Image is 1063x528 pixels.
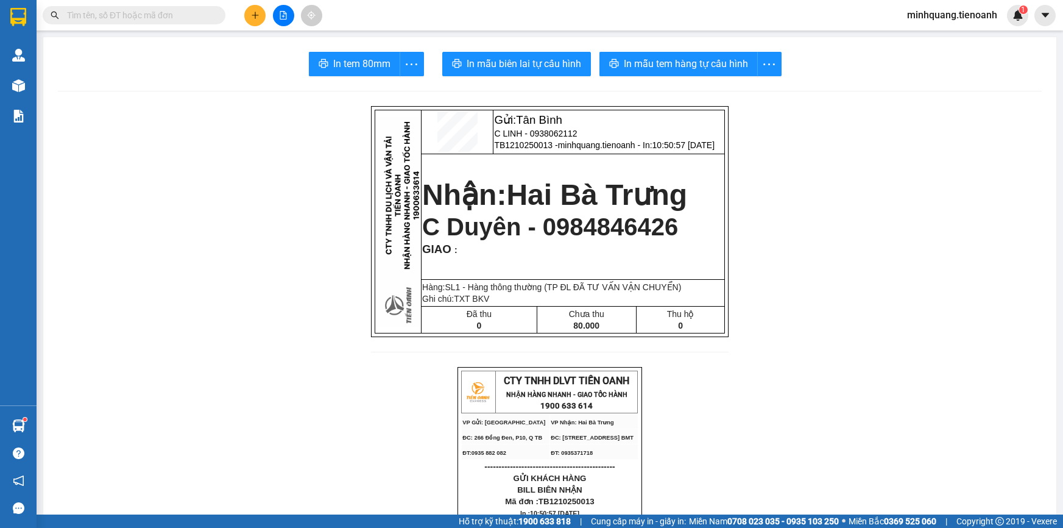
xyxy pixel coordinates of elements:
[609,59,619,70] span: printer
[422,179,687,211] strong: Nhận:
[624,56,748,71] span: In mẫu tem hàng tự cấu hình
[1021,5,1025,14] span: 1
[1012,10,1023,21] img: icon-new-feature
[506,391,627,399] strong: NHẬN HÀNG NHANH - GIAO TỐC HÀNH
[667,309,694,319] span: Thu hộ
[422,213,678,240] span: C Duyên - 0984846426
[1040,10,1051,21] span: caret-down
[476,321,481,330] span: 0
[506,179,687,211] span: Hai Bà Trưng
[12,79,25,92] img: warehouse-icon
[530,510,579,517] span: 10:50:57 [DATE]
[652,140,715,150] span: 10:50:57 [DATE]
[333,56,390,71] span: In tem 80mm
[484,462,615,471] span: ----------------------------------------------
[494,129,577,138] span: C LINH - 0938062112
[884,516,936,526] strong: 0369 525 060
[13,502,24,514] span: message
[591,515,686,528] span: Cung cấp máy in - giấy in:
[459,515,571,528] span: Hỗ trợ kỹ thuật:
[467,309,492,319] span: Đã thu
[442,52,591,76] button: printerIn mẫu biên lai tự cấu hình
[558,140,715,150] span: minhquang.tienoanh - In:
[995,517,1004,526] span: copyright
[319,59,328,70] span: printer
[67,9,211,22] input: Tìm tên, số ĐT hoặc mã đơn
[12,110,25,123] img: solution-icon
[551,419,613,426] span: VP Nhận: Hai Bà Trưng
[758,57,781,72] span: more
[462,435,542,441] span: ĐC: 266 Đồng Đen, P10, Q TB
[551,435,634,441] span: ĐC: [STREET_ADDRESS] BMT
[467,56,581,71] span: In mẫu biên lai tự cấu hình
[279,11,288,20] span: file-add
[516,113,562,126] span: Tân Bình
[422,282,681,292] span: Hàng:SL
[400,52,424,76] button: more
[678,321,683,330] span: 0
[307,11,316,20] span: aim
[10,8,26,26] img: logo-vxr
[12,419,25,432] img: warehouse-icon
[251,11,260,20] span: plus
[273,5,294,26] button: file-add
[1034,5,1056,26] button: caret-down
[539,497,595,506] span: TB1210250013
[51,11,59,20] span: search
[727,516,839,526] strong: 0708 023 035 - 0935 103 250
[569,309,604,319] span: Chưa thu
[757,52,782,76] button: more
[945,515,947,528] span: |
[456,282,682,292] span: 1 - Hàng thông thường (TP ĐL ĐÃ TƯ VẤN VẬN CHUYỂN)
[580,515,582,528] span: |
[505,497,595,506] span: Mã đơn :
[462,377,493,407] img: logo
[518,516,571,526] strong: 1900 633 818
[520,510,579,517] span: In :
[462,450,506,456] span: ĐT:0935 882 082
[517,485,582,494] span: BILL BIÊN NHẬN
[13,475,24,487] span: notification
[494,140,715,150] span: TB1210250013 -
[551,450,593,456] span: ĐT: 0935371718
[422,294,489,304] span: Ghi chú:
[1019,5,1028,14] sup: 1
[301,5,322,26] button: aim
[451,245,457,255] span: :
[573,321,599,330] span: 80.000
[897,7,1007,23] span: minhquang.tienoanh
[400,57,423,72] span: more
[599,52,758,76] button: printerIn mẫu tem hàng tự cấu hình
[504,375,629,387] span: CTY TNHH DLVT TIẾN OANH
[454,294,489,304] span: TXT BKV
[842,519,846,524] span: ⚪️
[540,401,593,410] strong: 1900 633 614
[849,515,936,528] span: Miền Bắc
[689,515,839,528] span: Miền Nam
[309,52,400,76] button: printerIn tem 80mm
[452,59,462,70] span: printer
[13,448,24,459] span: question-circle
[23,418,27,421] sup: 1
[494,113,562,126] span: Gửi:
[244,5,266,26] button: plus
[514,474,587,483] span: GỬI KHÁCH HÀNG
[12,49,25,62] img: warehouse-icon
[462,419,545,426] span: VP Gửi: [GEOGRAPHIC_DATA]
[422,243,451,255] span: GIAO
